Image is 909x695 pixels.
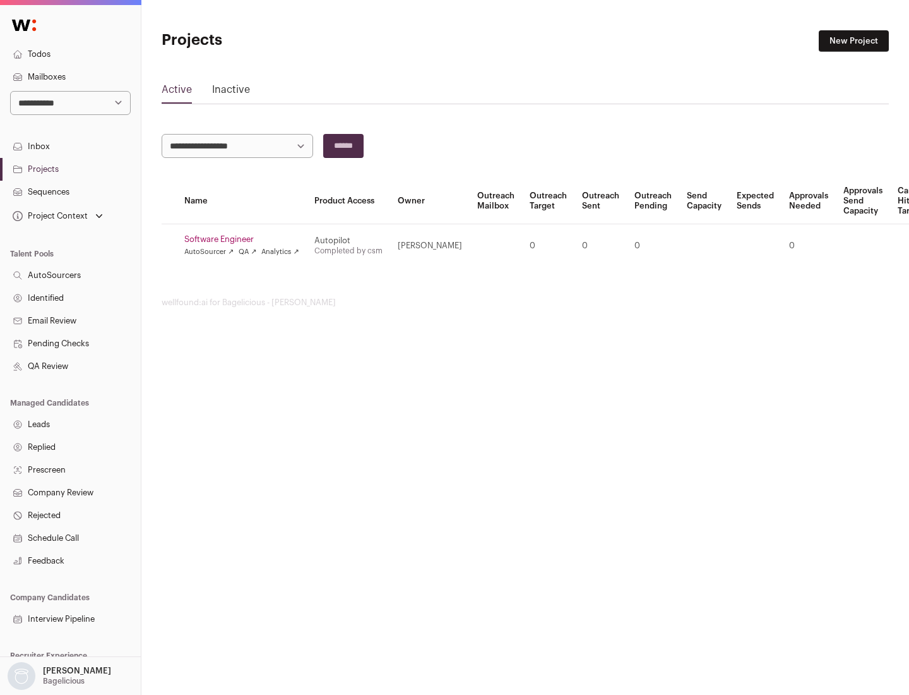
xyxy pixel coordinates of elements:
[162,82,192,102] a: Active
[184,234,299,245] a: Software Engineer
[836,178,890,224] th: Approvals Send Capacity
[239,247,256,257] a: QA ↗
[10,207,105,225] button: Open dropdown
[390,224,470,268] td: [PERSON_NAME]
[212,82,250,102] a: Inactive
[162,30,404,51] h1: Projects
[574,178,627,224] th: Outreach Sent
[177,178,307,224] th: Name
[522,178,574,224] th: Outreach Target
[679,178,729,224] th: Send Capacity
[184,247,234,257] a: AutoSourcer ↗
[314,247,383,255] a: Completed by csm
[627,224,679,268] td: 0
[390,178,470,224] th: Owner
[43,676,85,686] p: Bagelicious
[8,662,35,690] img: nopic.png
[574,224,627,268] td: 0
[5,662,114,690] button: Open dropdown
[627,178,679,224] th: Outreach Pending
[10,211,88,221] div: Project Context
[781,224,836,268] td: 0
[729,178,781,224] th: Expected Sends
[261,247,299,257] a: Analytics ↗
[5,13,43,38] img: Wellfound
[314,236,383,246] div: Autopilot
[470,178,522,224] th: Outreach Mailbox
[819,30,889,52] a: New Project
[781,178,836,224] th: Approvals Needed
[522,224,574,268] td: 0
[307,178,390,224] th: Product Access
[162,298,889,308] footer: wellfound:ai for Bagelicious - [PERSON_NAME]
[43,666,111,676] p: [PERSON_NAME]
